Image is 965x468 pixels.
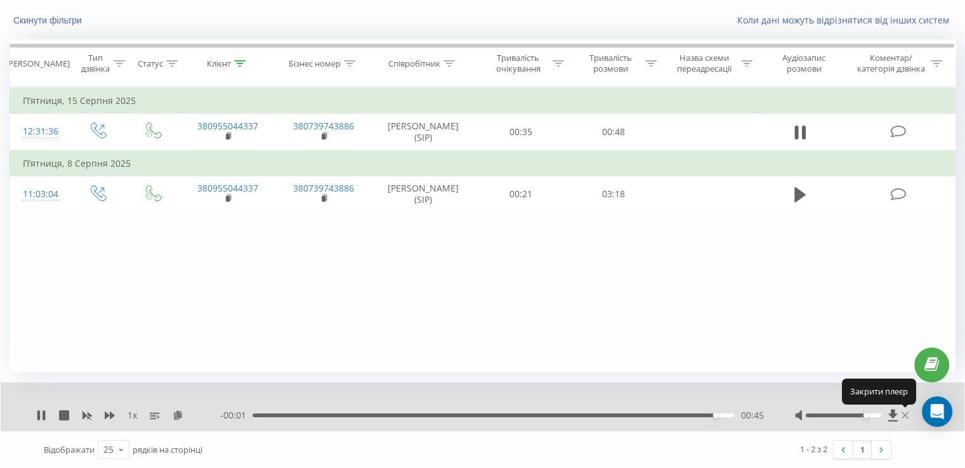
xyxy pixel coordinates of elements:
[475,114,567,151] td: 00:35
[10,151,955,176] td: П’ятниця, 8 Серпня 2025
[713,413,718,418] div: Accessibility label
[6,58,70,69] div: [PERSON_NAME]
[207,58,231,69] div: Клієнт
[853,53,928,74] div: Коментар/категорія дзвінка
[863,413,869,418] div: Accessibility label
[767,53,841,74] div: Аудіозапис розмови
[388,58,440,69] div: Співробітник
[800,443,827,455] div: 1 - 2 з 2
[737,14,955,26] a: Коли дані можуть відрізнятися вiд інших систем
[475,176,567,212] td: 00:21
[10,88,955,114] td: П’ятниця, 15 Серпня 2025
[842,379,916,404] div: Закрити плеєр
[922,396,952,427] div: Open Intercom Messenger
[487,53,550,74] div: Тривалість очікування
[44,444,95,455] span: Відображати
[579,53,642,74] div: Тривалість розмови
[197,120,258,132] a: 380955044337
[289,58,341,69] div: Бізнес номер
[372,176,475,212] td: [PERSON_NAME] (SIP)
[567,114,659,151] td: 00:48
[853,441,872,458] a: 1
[103,443,114,456] div: 25
[23,119,56,144] div: 12:31:36
[671,53,738,74] div: Назва схеми переадресації
[80,53,110,74] div: Тип дзвінка
[10,15,88,26] button: Скинути фільтри
[197,182,258,194] a: 380955044337
[138,58,163,69] div: Статус
[372,114,475,151] td: [PERSON_NAME] (SIP)
[23,182,56,207] div: 11:03:04
[128,409,137,422] span: 1 x
[293,182,354,194] a: 380739743886
[133,444,202,455] span: рядків на сторінці
[220,409,253,422] span: - 00:01
[293,120,354,132] a: 380739743886
[567,176,659,212] td: 03:18
[740,409,763,422] span: 00:45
